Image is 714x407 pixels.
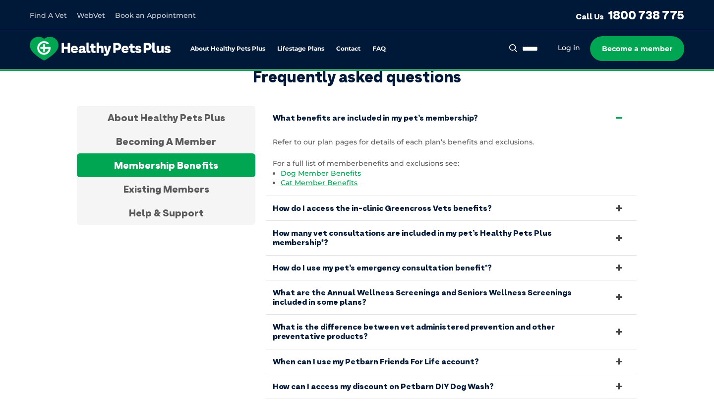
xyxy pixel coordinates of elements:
img: hpp-logo [30,37,171,61]
a: Become a member [590,36,684,61]
a: WebVet [77,11,105,20]
a: How many vet consultations are included in my pet’s Healthy Pets Plus membership*? [265,221,637,255]
a: How do I use my pet’s emergency consultation benefit*? [265,256,637,280]
a: Log in [558,43,580,53]
div: Help & Support [77,201,255,225]
a: Cat Member Benefits [281,178,357,187]
a: Dog Member Benefits [281,169,361,178]
a: How can I access my discount on Petbarn DIY Dog Wash? [265,374,637,399]
span: Call Us [576,11,604,21]
div: About Healthy Pets Plus [77,106,255,130]
div: Becoming A Member [77,130,255,153]
a: FAQ [372,46,386,52]
span: benefits and exclusions see: [358,159,459,168]
a: When can I use my Petbarn Friends For Life account? [265,349,637,374]
a: What is the difference between vet administered prevention and other preventative products? [265,315,637,348]
a: Lifestage Plans [277,46,324,52]
a: What benefits are included in my pet’s membership? [265,106,637,130]
a: Call Us1800 738 775 [576,7,684,22]
a: Find A Vet [30,11,67,20]
a: What are the Annual Wellness Screenings and Seniors Wellness Screenings included in some plans? [265,280,637,314]
a: Book an Appointment [115,11,196,20]
a: Contact [336,46,360,52]
button: Search [507,43,520,53]
div: Membership Benefits [77,153,255,177]
span: For a full list of member [273,159,358,168]
a: About Healthy Pets Plus [190,46,265,52]
span: Refer to our plan pages for details of each plan’s benefits and exclusions. [273,137,534,146]
span: Proactive, preventative wellness program designed to keep your pet healthier and happier for longer [172,69,542,78]
h2: Frequently asked questions [77,67,637,86]
div: Existing Members [77,177,255,201]
a: How do I access the in-clinic Greencross Vets benefits? [265,196,637,220]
